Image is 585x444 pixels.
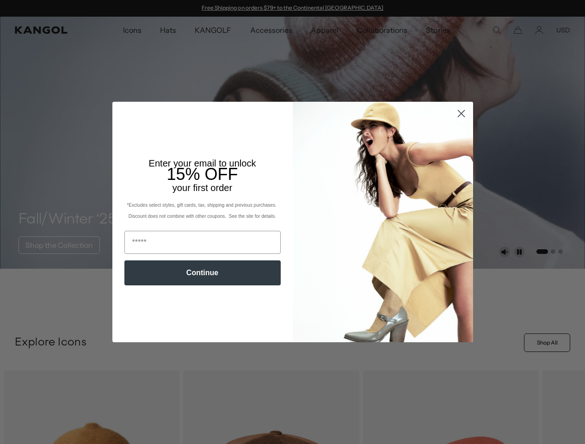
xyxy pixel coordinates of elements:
[124,231,281,254] input: Email
[166,165,238,184] span: 15% OFF
[124,260,281,285] button: Continue
[149,158,256,168] span: Enter your email to unlock
[453,105,469,122] button: Close dialog
[293,102,473,342] img: 93be19ad-e773-4382-80b9-c9d740c9197f.jpeg
[172,183,232,193] span: your first order
[127,203,277,219] span: *Excludes select styles, gift cards, tax, shipping and previous purchases. Discount does not comb...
